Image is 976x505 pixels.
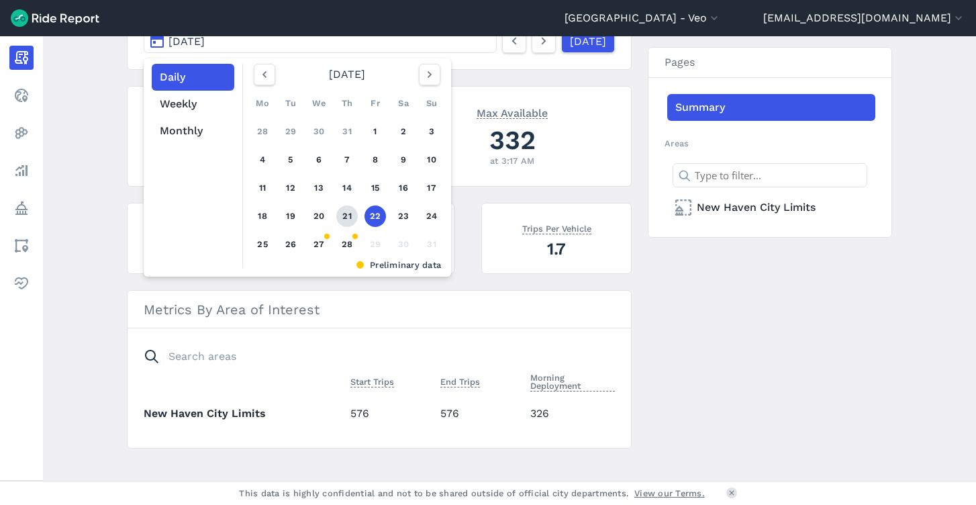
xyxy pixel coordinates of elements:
[409,154,615,167] div: at 3:17 AM
[409,122,615,158] div: 332
[364,234,386,255] div: 29
[498,237,615,261] div: 1.7
[477,105,548,119] span: Max Available
[530,370,615,394] button: Morning Deployment
[252,121,273,142] a: 28
[280,121,301,142] a: 29
[252,234,273,255] a: 25
[435,395,525,432] td: 576
[252,177,273,199] a: 11
[152,91,234,118] button: Weekly
[9,46,34,70] a: Report
[667,94,875,121] a: Summary
[280,177,301,199] a: 12
[144,395,345,432] th: New Haven City Limits
[308,177,330,199] a: 13
[252,205,273,227] a: 18
[440,374,480,390] button: End Trips
[336,149,358,171] a: 7
[9,158,34,183] a: Analyze
[421,177,442,199] a: 17
[280,93,301,114] div: Tu
[565,10,721,26] button: [GEOGRAPHIC_DATA] - Veo
[252,93,273,114] div: Mo
[308,205,330,227] a: 20
[525,395,615,432] td: 326
[9,83,34,107] a: Realtime
[673,163,867,187] input: Type to filter...
[350,374,394,390] button: Start Trips
[336,177,358,199] a: 14
[336,234,358,255] a: 28
[308,234,330,255] a: 27
[9,234,34,258] a: Areas
[421,234,442,255] div: 31
[763,10,965,26] button: [EMAIL_ADDRESS][DOMAIN_NAME]
[11,9,99,27] img: Ride Report
[336,93,358,114] div: Th
[665,137,875,150] h2: Areas
[144,29,497,53] button: [DATE]
[152,64,234,91] button: Daily
[530,370,615,392] span: Morning Deployment
[152,118,234,144] button: Monthly
[393,149,414,171] a: 9
[393,121,414,142] a: 2
[9,121,34,145] a: Heatmaps
[253,259,441,271] div: Preliminary data
[280,234,301,255] a: 26
[648,48,891,78] h3: Pages
[280,205,301,227] a: 19
[128,291,631,328] h3: Metrics By Area of Interest
[308,149,330,171] a: 6
[634,487,705,500] a: View our Terms.
[393,234,414,255] div: 30
[308,93,330,114] div: We
[522,221,591,234] span: Trips Per Vehicle
[421,121,442,142] a: 3
[350,374,394,387] span: Start Trips
[364,93,386,114] div: Fr
[136,345,607,369] input: Search areas
[336,205,358,227] a: 21
[364,149,386,171] a: 8
[336,121,358,142] a: 31
[252,149,273,171] a: 4
[393,177,414,199] a: 16
[364,205,386,227] a: 22
[440,374,480,387] span: End Trips
[667,194,875,221] a: New Haven City Limits
[393,205,414,227] a: 23
[248,64,446,85] div: [DATE]
[345,395,435,432] td: 576
[9,271,34,295] a: Health
[364,121,386,142] a: 1
[421,205,442,227] a: 24
[561,29,615,53] a: [DATE]
[308,121,330,142] a: 30
[364,177,386,199] a: 15
[393,93,414,114] div: Sa
[421,149,442,171] a: 10
[9,196,34,220] a: Policy
[168,35,205,48] span: [DATE]
[421,93,442,114] div: Su
[280,149,301,171] a: 5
